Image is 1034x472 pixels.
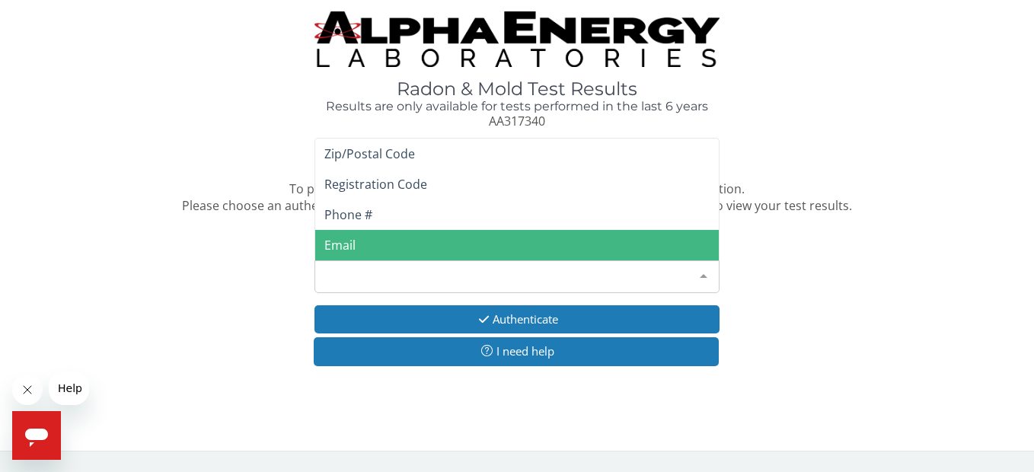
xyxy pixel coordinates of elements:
[12,375,43,405] iframe: Close message
[314,337,718,365] button: I need help
[314,305,719,333] button: Authenticate
[324,206,372,223] span: Phone #
[314,100,719,113] h4: Results are only available for tests performed in the last 6 years
[324,145,415,162] span: Zip/Postal Code
[489,113,545,129] span: AA317340
[314,11,719,67] img: TightCrop.jpg
[324,176,427,193] span: Registration Code
[324,237,356,254] span: Email
[314,79,719,99] h1: Radon & Mold Test Results
[49,372,89,405] iframe: Message from company
[182,180,852,215] span: To protect your confidential test results, we need to confirm some information. Please choose an ...
[12,411,61,460] iframe: Button to launch messaging window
